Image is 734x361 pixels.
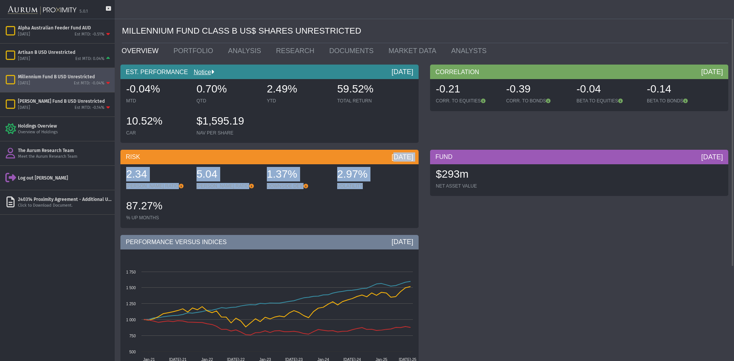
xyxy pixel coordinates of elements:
[647,82,710,98] div: -0.14
[126,215,189,221] div: % UP MONTHS
[196,167,259,183] div: 5.04
[188,69,211,75] a: Notice
[436,98,499,104] div: CORR. TO EQUITIES
[8,2,76,19] img: Aurum-Proximity%20white.svg
[337,167,400,183] div: 2.97%
[18,175,112,181] div: Log out [PERSON_NAME]
[18,130,112,135] div: Overview of Holdings
[126,286,136,290] text: 1 500
[80,9,88,15] div: 5.0.1
[126,199,189,215] div: 87.27%
[18,196,112,202] div: 240314 Proximity Agreement - Additional User Addendum - Signed .pdf
[126,98,189,104] div: MTD
[196,183,259,189] div: [PERSON_NAME] RATIO
[270,43,323,58] a: RESEARCH
[391,67,413,76] div: [DATE]
[126,270,136,274] text: 1 750
[126,130,189,136] div: CAR
[18,74,112,80] div: Millennium Fund B USD Unrestricted
[391,237,413,246] div: [DATE]
[120,235,419,249] div: PERFORMANCE VERSUS INDICES
[267,98,330,104] div: YTD
[196,130,259,136] div: NAV PER SHARE
[323,43,383,58] a: DOCUMENTS
[129,334,136,338] text: 750
[436,183,499,189] div: NET ASSET VALUE
[383,43,445,58] a: MARKET DATA
[18,123,112,129] div: Holdings Overview
[337,82,400,98] div: 59.52%
[576,98,639,104] div: BETA TO EQUITIES
[436,83,460,95] span: -0.21
[391,152,413,162] div: [DATE]
[18,25,112,31] div: Alpha Australian Feeder Fund AUD
[18,154,112,160] div: Meet the Aurum Research Team
[430,65,728,79] div: CORRELATION
[126,302,136,306] text: 1 250
[129,350,136,354] text: 500
[267,82,330,98] div: 2.49%
[701,67,723,76] div: [DATE]
[18,203,112,209] div: Click to Download Document.
[126,114,189,130] div: 10.52%
[267,167,330,183] div: 1.37%
[430,150,728,164] div: FUND
[75,56,104,62] div: Est MTD: 0.04%
[18,98,112,104] div: [PERSON_NAME] Fund B USD Unrestricted
[74,81,104,86] div: Est MTD: -0.04%
[222,43,270,58] a: ANALYSIS
[126,183,189,189] div: [PERSON_NAME] RATIO
[116,43,168,58] a: OVERVIEW
[168,43,222,58] a: PORTFOLIO
[18,56,30,62] div: [DATE]
[445,43,496,58] a: ANALYSTS
[196,98,259,104] div: QTD
[75,32,104,37] div: Est MTD: -0.51%
[267,183,330,189] div: DOWNSIDE DEV.
[18,105,30,111] div: [DATE]
[18,147,112,154] div: The Aurum Research Team
[647,98,710,104] div: BETA TO BONDS
[196,114,259,130] div: $1,595.19
[337,98,400,104] div: TOTAL RETURN
[120,150,419,164] div: RISK
[188,68,214,76] div: Notice
[196,83,227,95] span: 0.70%
[701,152,723,162] div: [DATE]
[18,32,30,37] div: [DATE]
[506,98,569,104] div: CORR. TO BONDS
[126,83,160,95] span: -0.04%
[436,167,499,183] div: $293m
[126,318,136,322] text: 1 000
[337,183,400,189] div: VOLATILITY
[75,105,104,111] div: Est MTD: -0.14%
[576,82,639,98] div: -0.04
[122,19,728,43] div: MILLENNIUM FUND CLASS B US$ SHARES UNRESTRICTED
[506,82,569,98] div: -0.39
[18,49,112,55] div: Artisan B USD Unrestricted
[120,65,419,79] div: EST. PERFORMANCE
[18,81,30,86] div: [DATE]
[126,167,189,183] div: 2.34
